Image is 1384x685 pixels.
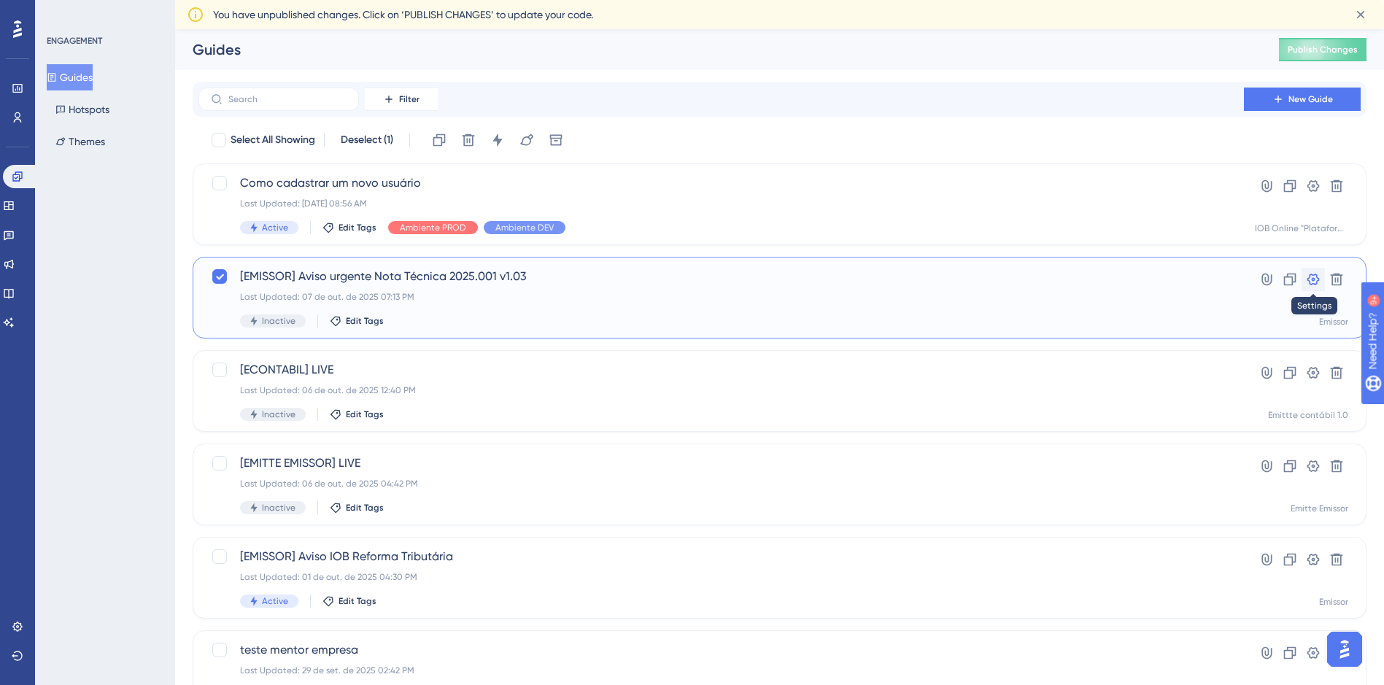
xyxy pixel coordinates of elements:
span: Active [262,222,288,233]
div: 9+ [99,7,108,19]
iframe: UserGuiding AI Assistant Launcher [1323,627,1366,671]
span: teste mentor empresa [240,641,1202,659]
span: Inactive [262,315,295,327]
span: Edit Tags [339,595,376,607]
div: Last Updated: 06 de out. de 2025 04:42 PM [240,478,1202,489]
span: Select All Showing [231,131,315,149]
div: Last Updated: 06 de out. de 2025 12:40 PM [240,384,1202,396]
button: Edit Tags [330,409,384,420]
span: [EMISSOR] Aviso urgente Nota Técnica 2025.001 v1.03 [240,268,1202,285]
div: Emitte Emissor [1291,503,1348,514]
span: Active [262,595,288,607]
div: Emittte contábil 1.0 [1268,409,1348,421]
div: Last Updated: [DATE] 08:56 AM [240,198,1202,209]
button: Edit Tags [322,595,376,607]
input: Search [228,94,347,104]
span: Inactive [262,409,295,420]
button: Guides [47,64,93,90]
div: Emissor [1319,316,1348,328]
button: New Guide [1244,88,1361,111]
span: New Guide [1288,93,1333,105]
div: IOB Online "Plataforma" [1255,222,1348,234]
button: Hotspots [47,96,118,123]
span: [ECONTABIL] LIVE [240,361,1202,379]
span: Edit Tags [346,502,384,514]
div: Last Updated: 01 de out. de 2025 04:30 PM [240,571,1202,583]
div: Emissor [1319,596,1348,608]
span: You have unpublished changes. Click on ‘PUBLISH CHANGES’ to update your code. [213,6,593,23]
span: Edit Tags [339,222,376,233]
button: Publish Changes [1279,38,1366,61]
button: Deselect (1) [333,127,401,153]
div: Last Updated: 29 de set. de 2025 02:42 PM [240,665,1202,676]
span: Edit Tags [346,409,384,420]
span: Edit Tags [346,315,384,327]
span: Deselect (1) [341,131,393,149]
button: Edit Tags [330,502,384,514]
button: Edit Tags [330,315,384,327]
button: Themes [47,128,114,155]
span: Filter [399,93,420,105]
span: Ambiente PROD [400,222,466,233]
span: Publish Changes [1288,44,1358,55]
span: Como cadastrar um novo usuário [240,174,1202,192]
span: Inactive [262,502,295,514]
div: Last Updated: 07 de out. de 2025 07:13 PM [240,291,1202,303]
div: Guides [193,39,1242,60]
button: Edit Tags [322,222,376,233]
span: [EMITTE EMISSOR] LIVE [240,454,1202,472]
div: ENGAGEMENT [47,35,102,47]
span: [EMISSOR] Aviso IOB Reforma Tributária [240,548,1202,565]
span: Need Help? [34,4,91,21]
span: Ambiente DEV [495,222,554,233]
button: Filter [365,88,438,111]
